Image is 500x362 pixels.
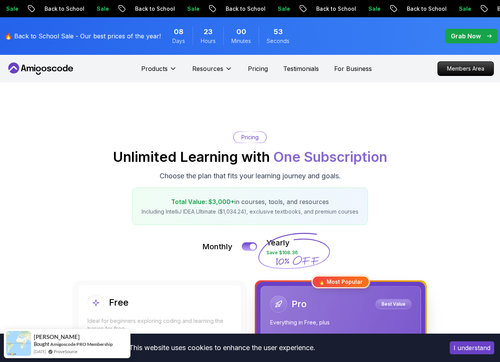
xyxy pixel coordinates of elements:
span: 0 Minutes [236,26,246,37]
p: Sale [89,5,114,13]
p: Members Area [438,62,493,76]
p: Best Value [377,300,410,308]
p: Ideal for beginners exploring coding and learning the basics for free. [87,317,232,332]
p: Grab Now [451,31,481,41]
span: Hours [201,37,216,45]
p: Monthly [202,241,233,252]
a: Pricing [248,64,268,73]
a: Members Area [437,61,494,76]
p: Sale [180,5,205,13]
span: 53 Seconds [274,26,283,37]
a: For Business [334,64,372,73]
h2: Free [109,296,129,309]
span: 23 Hours [204,26,213,37]
span: Days [172,37,185,45]
span: Minutes [231,37,251,45]
a: Amigoscode PRO Membership [50,341,113,347]
p: in courses, tools, and resources [142,197,358,206]
span: Seconds [267,37,289,45]
p: Back to School [128,5,180,13]
span: [PERSON_NAME] [34,334,80,340]
a: Testimonials [283,64,319,73]
p: Including IntelliJ IDEA Ultimate ($1,034.24), exclusive textbooks, and premium courses [142,208,358,216]
p: Sale [361,5,386,13]
button: Accept cookies [450,341,494,354]
p: Sale [271,5,295,13]
span: One Subscription [273,148,387,165]
span: Total Value: $3,000+ [171,198,234,206]
p: Pricing [241,133,259,141]
span: [DATE] [34,348,46,355]
p: Sale [452,5,476,13]
p: Back to School [37,5,89,13]
p: 🔥 Back to School Sale - Our best prices of the year! [5,31,161,41]
button: Resources [192,64,233,79]
p: Back to School [218,5,271,13]
span: 8 Days [174,26,183,37]
span: Bought [34,341,50,347]
p: Back to School [399,5,452,13]
p: Products [141,64,168,73]
p: Everything in Free, plus [270,319,411,326]
button: Products [141,64,177,79]
a: ProveSource [54,348,78,355]
p: Choose the plan that fits your learning journey and goals. [160,171,341,181]
h2: Pro [292,298,307,310]
div: This website uses cookies to enhance the user experience. [6,339,438,356]
img: provesource social proof notification image [6,331,31,356]
p: Resources [192,64,223,73]
p: Back to School [309,5,361,13]
h2: Unlimited Learning with [113,149,387,165]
